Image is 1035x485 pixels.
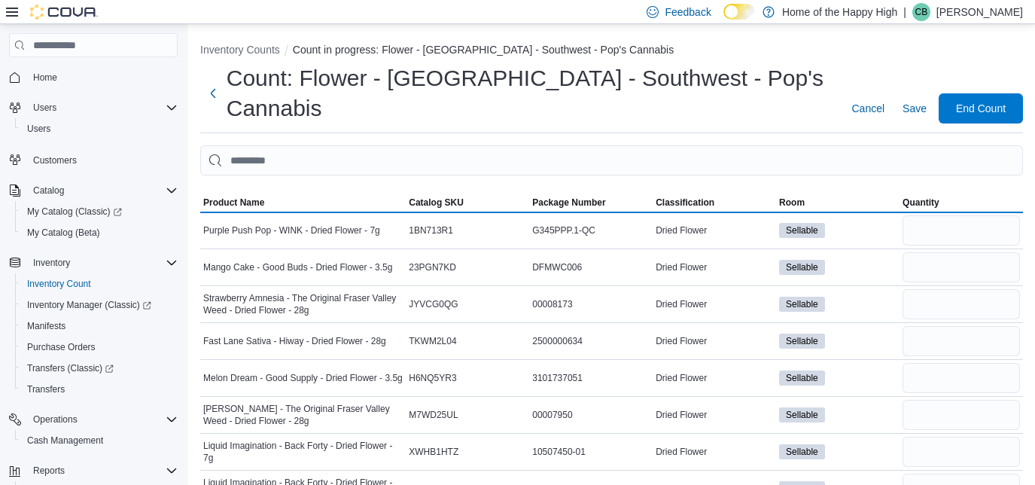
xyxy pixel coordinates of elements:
button: Manifests [15,316,184,337]
button: Quantity [900,194,1023,212]
input: This is a search bar. After typing your query, hit enter to filter the results lower in the page. [200,145,1023,175]
span: Save [903,101,927,116]
span: 23PGN7KD [409,261,456,273]
span: Sellable [786,371,818,385]
h1: Count: Flower - [GEOGRAPHIC_DATA] - Southwest - Pop's Cannabis [227,63,834,124]
span: Transfers [21,380,178,398]
div: 3101737051 [529,369,653,387]
span: Feedback [665,5,711,20]
span: Transfers (Classic) [27,362,114,374]
span: Quantity [903,197,939,209]
span: Reports [33,465,65,477]
span: Users [27,123,50,135]
span: Operations [33,413,78,426]
span: Sellable [779,223,825,238]
p: [PERSON_NAME] [936,3,1023,21]
span: [PERSON_NAME] - The Original Fraser Valley Weed - Dried Flower - 28g [203,403,403,427]
span: Cash Management [27,435,103,447]
span: JYVCG0QG [409,298,458,310]
button: Inventory [27,254,76,272]
span: Sellable [786,297,818,311]
span: Inventory Count [21,275,178,293]
button: Inventory Count [15,273,184,294]
span: Catalog SKU [409,197,464,209]
input: Dark Mode [723,4,755,20]
a: Cash Management [21,432,109,450]
span: Dried Flower [656,261,707,273]
span: Users [33,102,56,114]
button: Cash Management [15,430,184,451]
span: Purchase Orders [21,338,178,356]
span: Strawberry Amnesia - The Original Fraser Valley Weed - Dried Flower - 28g [203,292,403,316]
a: Purchase Orders [21,338,102,356]
a: Customers [27,151,83,169]
button: Inventory Counts [200,44,280,56]
span: Sellable [779,260,825,275]
span: Manifests [27,320,65,332]
span: Home [27,68,178,87]
a: Home [27,69,63,87]
div: 2500000634 [529,332,653,350]
button: Count in progress: Flower - [GEOGRAPHIC_DATA] - Southwest - Pop's Cannabis [293,44,674,56]
span: Liquid Imagination - Back Forty - Dried Flower - 7g [203,440,403,464]
button: Next [200,78,227,108]
span: Customers [27,150,178,169]
span: Classification [656,197,714,209]
span: Dried Flower [656,298,707,310]
button: Inventory [3,252,184,273]
button: My Catalog (Beta) [15,222,184,243]
a: My Catalog (Classic) [21,203,128,221]
div: G345PPP.1-QC [529,221,653,239]
a: My Catalog (Beta) [21,224,106,242]
span: Sellable [779,297,825,312]
span: M7WD25UL [409,409,458,421]
span: Sellable [786,334,818,348]
span: Dried Flower [656,446,707,458]
span: Transfers [27,383,65,395]
span: CB [915,3,928,21]
span: Catalog [27,181,178,200]
a: Transfers (Classic) [21,359,120,377]
nav: An example of EuiBreadcrumbs [200,42,1023,60]
button: Users [27,99,62,117]
span: My Catalog (Beta) [27,227,100,239]
span: Inventory Manager (Classic) [21,296,178,314]
button: Product Name [200,194,406,212]
span: Dried Flower [656,224,707,236]
span: Sellable [786,261,818,274]
span: Cancel [851,101,884,116]
span: Inventory Manager (Classic) [27,299,151,311]
span: Purchase Orders [27,341,96,353]
a: Inventory Count [21,275,97,293]
span: Purple Push Pop - WINK - Dried Flower - 7g [203,224,380,236]
span: My Catalog (Classic) [21,203,178,221]
a: Manifests [21,317,72,335]
span: Dried Flower [656,409,707,421]
img: Cova [30,5,98,20]
button: Catalog [27,181,70,200]
button: Classification [653,194,776,212]
a: Inventory Manager (Classic) [21,296,157,314]
span: XWHB1HTZ [409,446,458,458]
button: Reports [3,460,184,481]
p: | [903,3,906,21]
span: Sellable [779,371,825,386]
span: Mango Cake - Good Buds - Dried Flower - 3.5g [203,261,392,273]
span: Users [27,99,178,117]
button: Reports [27,462,71,480]
button: Catalog [3,180,184,201]
div: 10507450-01 [529,443,653,461]
span: Sellable [779,334,825,349]
span: Inventory [33,257,70,269]
span: TKWM2L04 [409,335,456,347]
button: End Count [939,93,1023,124]
span: Dried Flower [656,335,707,347]
span: Home [33,72,57,84]
div: 00008173 [529,295,653,313]
span: Manifests [21,317,178,335]
span: Users [21,120,178,138]
button: Customers [3,148,184,170]
button: Package Number [529,194,653,212]
span: Inventory Count [27,278,91,290]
